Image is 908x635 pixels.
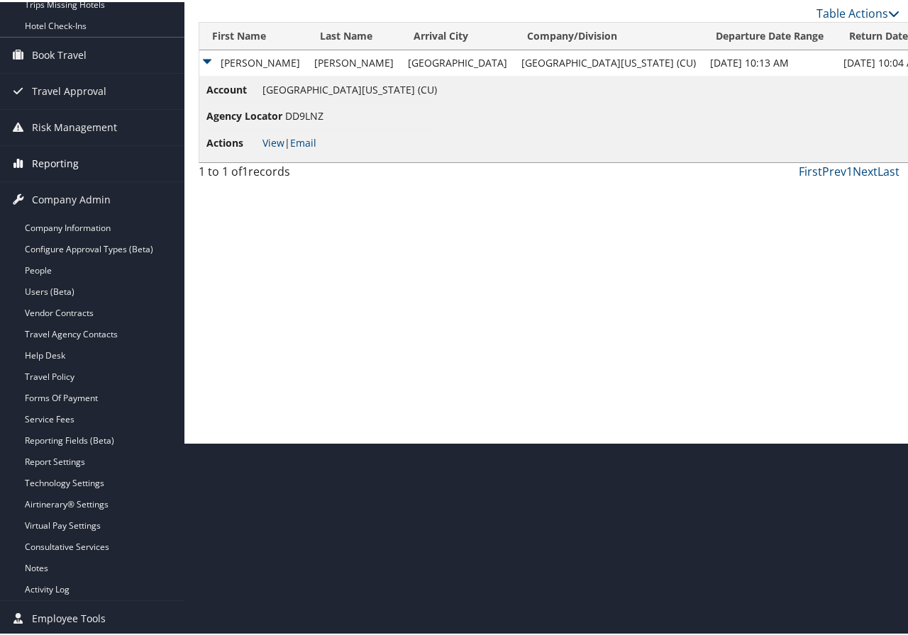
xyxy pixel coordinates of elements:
[703,48,836,74] td: [DATE] 10:13 AM
[290,134,316,147] a: Email
[32,72,106,107] span: Travel Approval
[32,180,111,215] span: Company Admin
[32,35,87,71] span: Book Travel
[401,48,514,74] td: [GEOGRAPHIC_DATA]
[206,133,260,149] span: Actions
[32,108,117,143] span: Risk Management
[199,21,307,48] th: First Name: activate to sort column ascending
[199,161,358,185] div: 1 to 1 of records
[32,599,106,634] span: Employee Tools
[285,107,323,120] span: DD9LNZ
[262,134,284,147] a: View
[514,21,703,48] th: Company/Division
[199,48,307,74] td: [PERSON_NAME]
[206,80,260,96] span: Account
[401,21,514,48] th: Arrival City: activate to sort column ascending
[307,21,401,48] th: Last Name: activate to sort column ascending
[877,162,899,177] a: Last
[262,134,316,147] span: |
[799,162,822,177] a: First
[32,144,79,179] span: Reporting
[846,162,853,177] a: 1
[703,21,836,48] th: Departure Date Range: activate to sort column ascending
[822,162,846,177] a: Prev
[307,48,401,74] td: [PERSON_NAME]
[816,4,899,19] a: Table Actions
[514,48,703,74] td: [GEOGRAPHIC_DATA][US_STATE] (CU)
[206,106,282,122] span: Agency Locator
[242,162,248,177] span: 1
[262,81,437,94] span: [GEOGRAPHIC_DATA][US_STATE] (CU)
[853,162,877,177] a: Next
